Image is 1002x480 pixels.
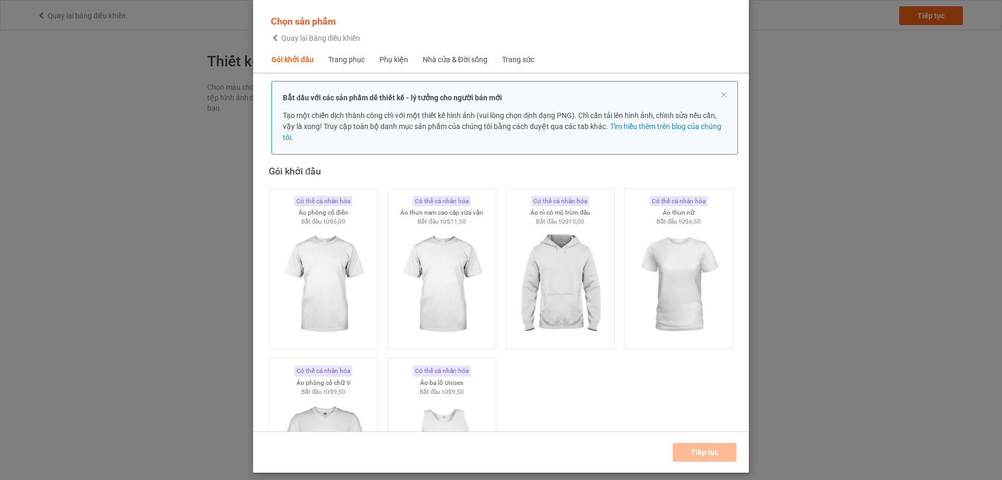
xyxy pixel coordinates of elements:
[652,197,706,205] font: Có thể cá nhân hóa
[395,226,488,343] img: regular.jpg
[269,166,321,177] font: Gói khởi đầu
[283,93,502,102] font: Bắt đầu với các sản phẩm dễ thiết kế - lý tưởng cho người bán mới
[685,218,701,225] font: $6,50
[502,55,534,64] font: Trang sức
[447,218,466,225] font: $11,50
[281,34,360,42] font: Quay lại Bảng điều khiển
[423,55,487,64] font: Nhà cửa & Đời sống
[296,197,350,205] font: Có thể cá nhân hóa
[448,388,464,395] font: $9,50
[330,218,345,225] font: $6,00
[415,367,469,374] font: Có thể cá nhân hóa
[415,197,469,205] font: Có thể cá nhân hóa
[271,55,314,64] font: Gói khởi đầu
[514,226,607,343] img: regular.jpg
[536,218,565,225] font: Bắt đầu từ
[296,367,350,374] font: Có thể cá nhân hóa
[379,55,408,64] font: Phụ kiện
[530,209,590,216] font: Áo nỉ có mũ trùm đầu
[330,388,345,395] font: $9,50
[283,122,721,142] a: Tìm hiểu thêm trên blog của chúng tôi.
[299,209,348,216] font: Áo phông cổ điển
[417,218,447,225] font: Bắt đầu từ
[301,218,330,225] font: Bắt đầu từ
[420,379,463,387] font: Áo ba lỗ Unisex
[632,226,725,343] img: regular.jpg
[328,55,365,64] font: Trang phục
[296,379,351,387] font: Áo phông cổ chữ V
[283,111,717,131] font: Tạo một chiến dịch thành công chỉ với một thiết kế hình ảnh (vui lòng chọn định dạng PNG). Chỉ cầ...
[657,218,686,225] font: Bắt đầu từ
[565,218,584,225] font: $15,00
[271,16,336,27] font: Chọn sản phẩm
[277,226,370,343] img: regular.jpg
[400,209,483,216] font: Áo thun nam cao cấp vừa vặn
[663,209,695,216] font: Áo thun nữ
[533,197,587,205] font: Có thể cá nhân hóa
[301,388,330,395] font: Bắt đầu từ
[420,388,449,395] font: Bắt đầu từ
